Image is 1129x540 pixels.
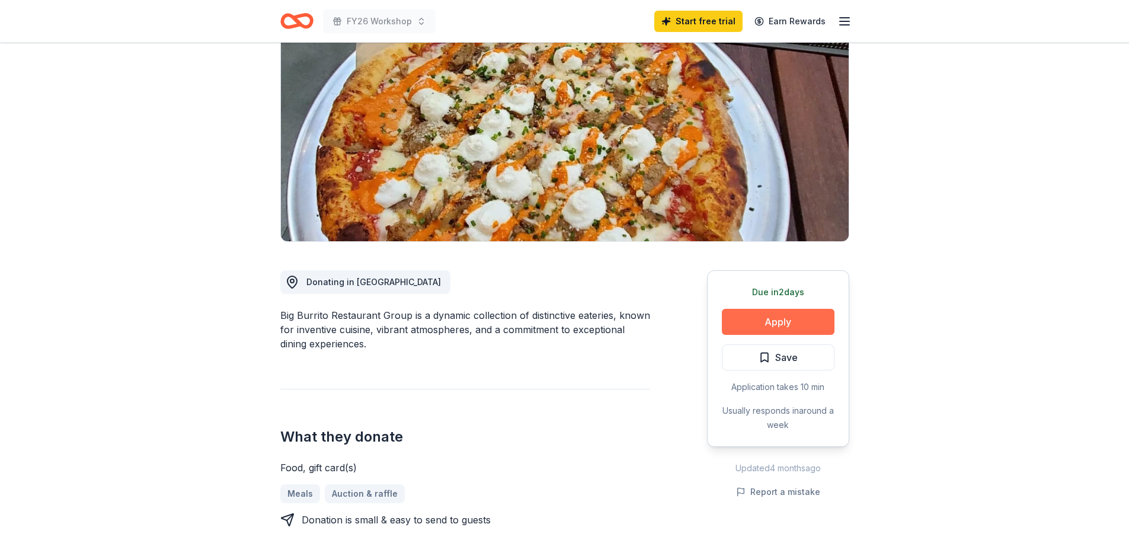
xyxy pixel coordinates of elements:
span: Save [775,350,798,365]
span: FY26 Workshop [347,14,412,28]
div: Updated 4 months ago [707,461,849,475]
a: Home [280,7,314,35]
a: Auction & raffle [325,484,405,503]
img: Image for Big Burrito Restaurant Group [281,15,849,241]
button: Report a mistake [736,485,820,499]
div: Due in 2 days [722,285,834,299]
div: Food, gift card(s) [280,461,650,475]
a: Start free trial [654,11,743,32]
a: Earn Rewards [747,11,833,32]
div: Application takes 10 min [722,380,834,394]
div: Big Burrito Restaurant Group is a dynamic collection of distinctive eateries, known for inventive... [280,308,650,351]
a: Meals [280,484,320,503]
button: FY26 Workshop [323,9,436,33]
div: Donation is small & easy to send to guests [302,513,491,527]
button: Apply [722,309,834,335]
h2: What they donate [280,427,650,446]
div: Usually responds in around a week [722,404,834,432]
button: Save [722,344,834,370]
span: Donating in [GEOGRAPHIC_DATA] [306,277,441,287]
